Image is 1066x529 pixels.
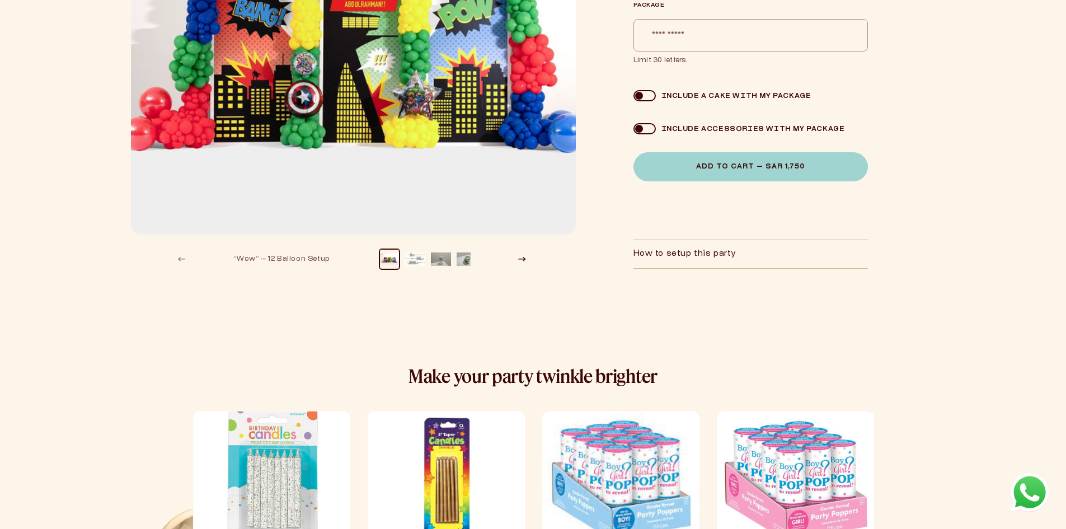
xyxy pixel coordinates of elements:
summary: How to setup this party [633,240,868,268]
div: Include a cake with my package [656,92,811,100]
button: Slide right [510,247,534,271]
div: “Wow” — 12 Balloon Setup [233,254,337,264]
h2: How to setup this party [633,249,736,259]
button: Load image 2 in gallery view [405,249,425,269]
button: Load image 4 in gallery view [457,249,477,269]
span: Add to Cart — SAR 1,750 [696,163,805,170]
button: Load image 6 in gallery view [379,249,400,269]
span: Limit 30 letters. [633,56,868,65]
button: Load image 3 in gallery view [431,249,451,269]
button: Slide left [170,247,194,271]
button: Add to Cart — SAR 1,750 [633,152,868,181]
h2: Make your party twinkle brighter [230,367,837,385]
div: Include accessories with my package [656,125,845,133]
